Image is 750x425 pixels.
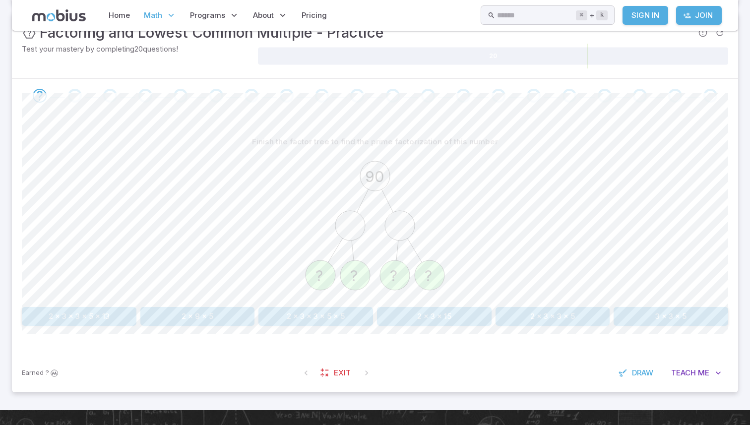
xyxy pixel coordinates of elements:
div: Go to the next question [245,89,258,103]
span: On First Question [297,364,315,382]
div: Go to the next question [386,89,400,103]
button: 2 x 3 x 3 x 5 [496,307,610,326]
div: Go to the next question [33,89,47,103]
text: ? [315,267,323,285]
button: 3 x 3 x 5 [614,307,728,326]
div: Go to the next question [421,89,435,103]
span: Report an issue with the question [694,24,711,41]
div: Go to the next question [668,89,682,103]
span: Teach [671,367,696,378]
text: ? [390,267,397,285]
span: Programs [190,10,225,21]
div: Go to the next question [68,89,82,103]
span: Refresh Question [711,24,728,41]
text: 90 [365,168,384,185]
span: Earned [22,368,44,378]
text: ? [425,267,432,285]
button: Draw [613,364,660,382]
button: 2 x 3 x 3 x 5 x 5 [258,307,373,326]
kbd: ⌘ [576,10,587,20]
h3: Factoring and Lowest Common Multiple - Practice [40,22,384,44]
a: Exit [315,364,358,382]
span: Exit [334,367,351,378]
button: TeachMe [664,364,728,382]
text: ? [350,267,358,285]
div: Go to the next question [315,89,329,103]
button: 2 x 3 x 3 x 5 x 13 [22,307,136,326]
div: Go to the next question [703,89,717,103]
div: Go to the next question [174,89,187,103]
a: Home [106,4,133,27]
span: ? [46,368,49,378]
div: Go to the next question [598,89,612,103]
div: Go to the next question [456,89,470,103]
span: About [253,10,274,21]
div: Go to the next question [350,89,364,103]
p: Test your mastery by completing 20 questions! [22,44,256,55]
p: Sign In to earn Mobius dollars [22,368,60,378]
button: 2 x 9 x 5 [140,307,255,326]
div: Go to the next question [492,89,505,103]
div: + [576,9,608,21]
span: Draw [632,367,653,378]
p: Finish the factor tree to find the prime factorization of this number [252,136,498,147]
a: Pricing [299,4,330,27]
div: Go to the next question [209,89,223,103]
span: Math [144,10,162,21]
a: Sign In [623,6,668,25]
span: Me [698,367,709,378]
button: 2 x 3 x 15 [377,307,492,326]
kbd: k [596,10,608,20]
div: Go to the next question [633,89,647,103]
div: Go to the next question [527,89,541,103]
div: Go to the next question [280,89,294,103]
div: Go to the next question [103,89,117,103]
div: Go to the next question [562,89,576,103]
span: On Latest Question [358,364,375,382]
a: Join [676,6,722,25]
div: Go to the next question [138,89,152,103]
